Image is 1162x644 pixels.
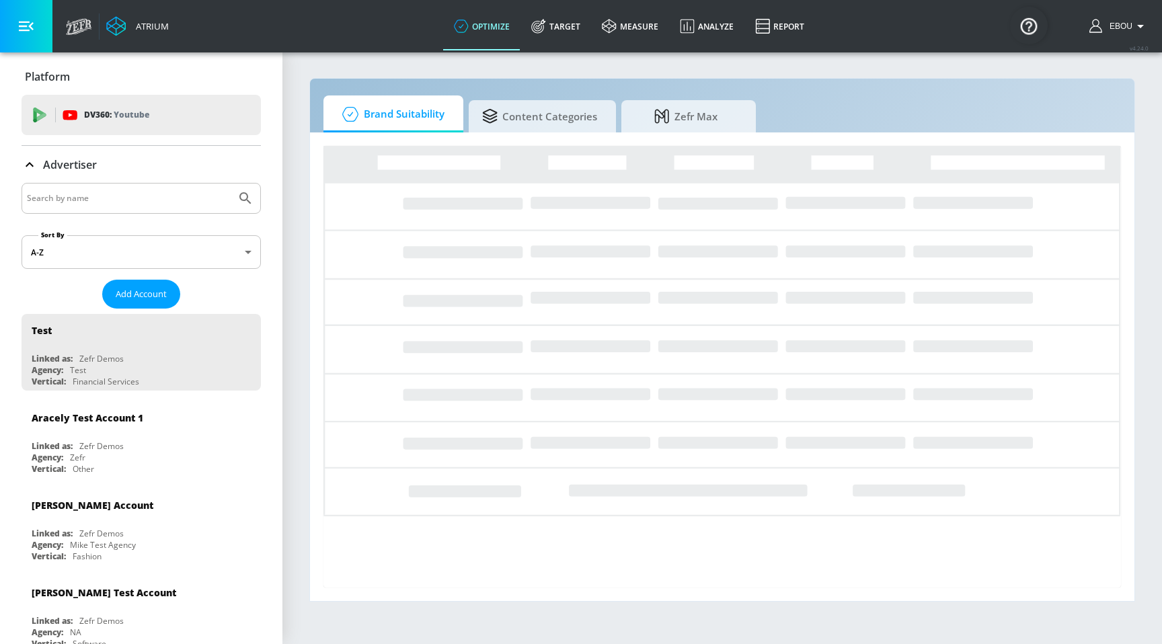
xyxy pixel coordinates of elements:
[73,463,94,475] div: Other
[32,586,176,599] div: [PERSON_NAME] Test Account
[482,100,597,132] span: Content Categories
[1104,22,1132,31] span: login as: ebou.njie@zefr.com
[744,2,815,50] a: Report
[79,440,124,452] div: Zefr Demos
[43,157,97,172] p: Advertiser
[70,452,85,463] div: Zefr
[1130,44,1149,52] span: v 4.24.0
[70,627,81,638] div: NA
[22,95,261,135] div: DV360: Youtube
[32,615,73,627] div: Linked as:
[22,314,261,391] div: TestLinked as:Zefr DemosAgency:TestVertical:Financial Services
[79,528,124,539] div: Zefr Demos
[70,364,86,376] div: Test
[73,376,139,387] div: Financial Services
[22,235,261,269] div: A-Z
[79,353,124,364] div: Zefr Demos
[591,2,669,50] a: measure
[1010,7,1048,44] button: Open Resource Center
[79,615,124,627] div: Zefr Demos
[32,627,63,638] div: Agency:
[32,452,63,463] div: Agency:
[32,551,66,562] div: Vertical:
[73,551,102,562] div: Fashion
[32,411,143,424] div: Aracely Test Account 1
[32,463,66,475] div: Vertical:
[32,440,73,452] div: Linked as:
[22,401,261,478] div: Aracely Test Account 1Linked as:Zefr DemosAgency:ZefrVertical:Other
[38,231,67,239] label: Sort By
[669,2,744,50] a: Analyze
[106,16,169,36] a: Atrium
[635,100,737,132] span: Zefr Max
[25,69,70,84] p: Platform
[22,146,261,184] div: Advertiser
[443,2,520,50] a: optimize
[22,58,261,95] div: Platform
[70,539,136,551] div: Mike Test Agency
[27,190,231,207] input: Search by name
[32,364,63,376] div: Agency:
[114,108,149,122] p: Youtube
[337,98,444,130] span: Brand Suitability
[130,20,169,32] div: Atrium
[520,2,591,50] a: Target
[102,280,180,309] button: Add Account
[32,376,66,387] div: Vertical:
[32,528,73,539] div: Linked as:
[116,286,167,302] span: Add Account
[84,108,149,122] p: DV360:
[32,353,73,364] div: Linked as:
[32,499,153,512] div: [PERSON_NAME] Account
[22,489,261,565] div: [PERSON_NAME] AccountLinked as:Zefr DemosAgency:Mike Test AgencyVertical:Fashion
[32,324,52,337] div: Test
[32,539,63,551] div: Agency:
[1089,18,1149,34] button: Ebou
